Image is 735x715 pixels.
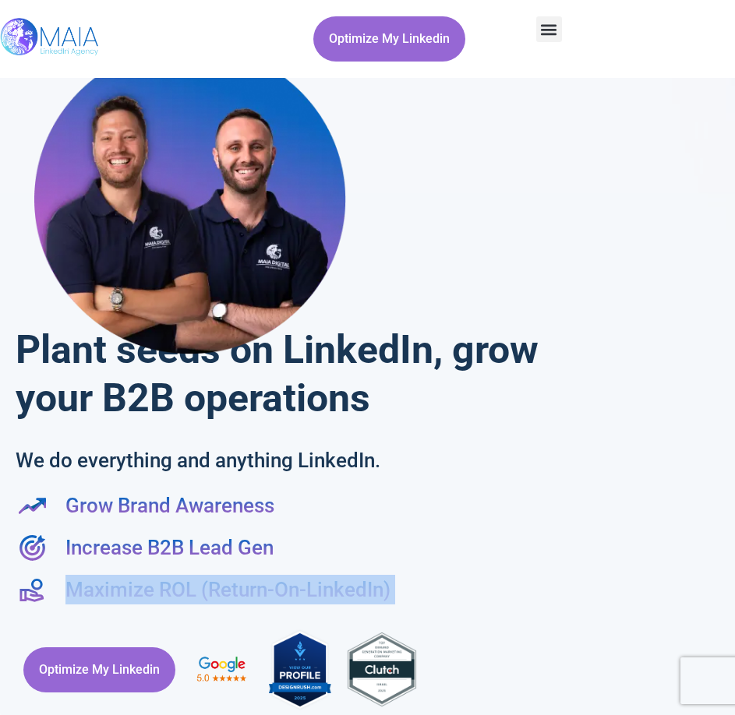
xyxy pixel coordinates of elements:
span: Maximize ROL (Return-On-LinkedIn) [62,575,390,604]
a: Optimize My Linkedin [23,647,175,692]
span: Optimize My Linkedin [329,24,450,54]
h2: We do everything and anything LinkedIn. [16,446,449,475]
h1: Plant seeds on LinkedIn, grow your B2B operations [16,326,578,422]
span: Grow Brand Awareness [62,491,274,520]
span: Increase B2B Lead Gen [62,533,274,562]
img: MAIA Digital's rating on DesignRush, the industry-leading B2B Marketplace connecting brands with ... [269,628,331,711]
div: Menu Toggle [536,16,562,42]
span: Optimize My Linkedin [39,655,160,685]
a: Optimize My Linkedin [313,16,465,62]
img: Maia Digital- Shay & Eli [34,44,346,354]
